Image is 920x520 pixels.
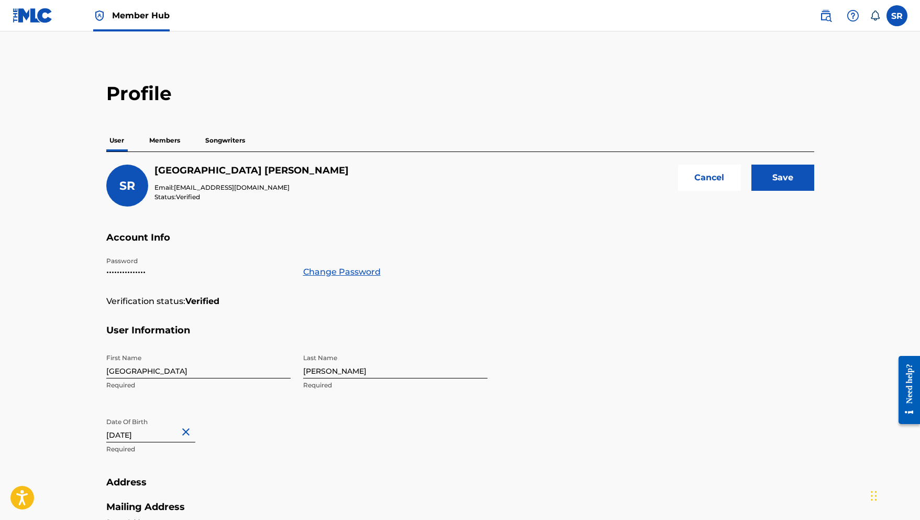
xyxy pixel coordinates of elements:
[106,324,814,349] h5: User Information
[106,256,291,266] p: Password
[112,9,170,21] span: Member Hub
[119,179,135,193] span: SR
[180,416,195,448] button: Close
[891,346,920,433] iframe: Resource Center
[871,480,877,512] div: Drag
[678,165,741,191] button: Cancel
[146,129,183,151] p: Members
[13,8,53,23] img: MLC Logo
[870,10,880,21] div: Notifications
[106,266,291,278] p: •••••••••••••••
[868,470,920,520] iframe: Chat Widget
[174,183,290,191] span: [EMAIL_ADDRESS][DOMAIN_NAME]
[847,9,859,22] img: help
[886,5,907,26] div: User Menu
[176,193,200,201] span: Verified
[815,5,836,26] a: Public Search
[819,9,832,22] img: search
[106,82,814,105] h2: Profile
[106,476,814,501] h5: Address
[106,381,291,390] p: Required
[106,295,185,308] p: Verification status:
[154,165,349,177] h5: Sydney Romain
[106,129,127,151] p: User
[154,192,349,202] p: Status:
[303,381,487,390] p: Required
[303,266,381,278] a: Change Password
[106,501,291,513] h5: Mailing Address
[751,165,814,191] input: Save
[202,129,248,151] p: Songwriters
[154,183,349,192] p: Email:
[106,232,814,256] h5: Account Info
[106,445,291,454] p: Required
[843,5,863,26] div: Help
[185,295,219,308] strong: Verified
[93,9,106,22] img: Top Rightsholder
